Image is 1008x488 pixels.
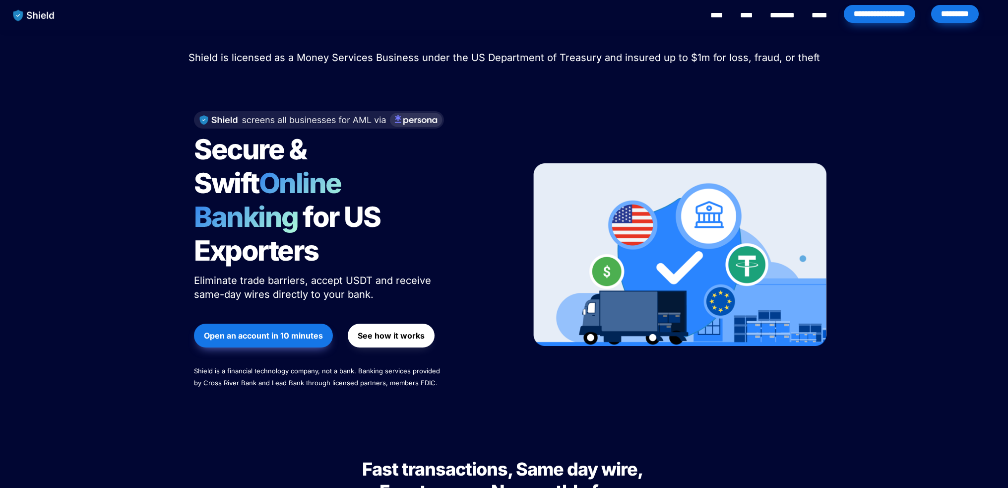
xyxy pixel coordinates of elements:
img: website logo [8,5,60,26]
span: for US Exporters [194,200,385,268]
span: Eliminate trade barriers, accept USDT and receive same-day wires directly to your bank. [194,275,434,300]
a: Open an account in 10 minutes [194,319,333,352]
span: Secure & Swift [194,133,311,200]
span: Shield is licensed as a Money Services Business under the US Department of Treasury and insured u... [189,52,820,64]
span: Shield is a financial technology company, not a bank. Banking services provided by Cross River Ba... [194,367,442,387]
strong: See how it works [358,331,425,341]
a: See how it works [348,319,435,352]
span: Online Banking [194,166,351,234]
button: See how it works [348,324,435,348]
button: Open an account in 10 minutes [194,324,333,348]
strong: Open an account in 10 minutes [204,331,323,341]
